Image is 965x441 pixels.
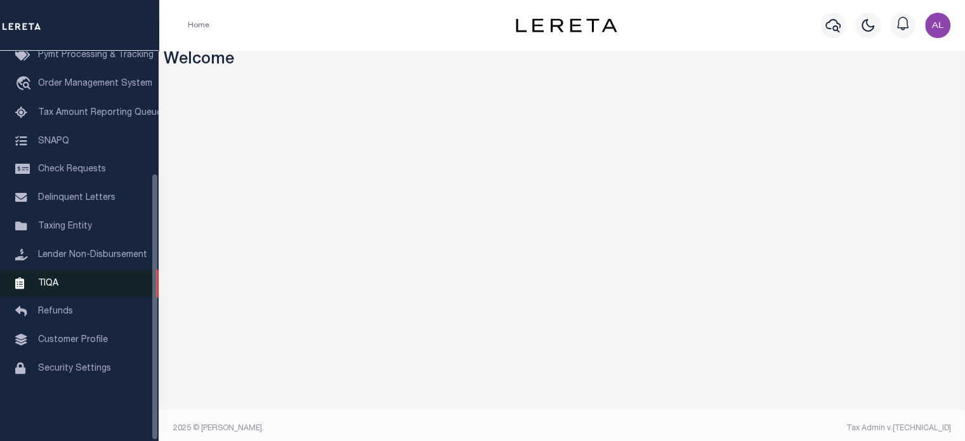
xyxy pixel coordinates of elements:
[164,423,562,434] div: 2025 © [PERSON_NAME].
[15,76,36,93] i: travel_explore
[38,279,58,287] span: TIQA
[925,13,950,38] img: svg+xml;base64,PHN2ZyB4bWxucz0iaHR0cDovL3d3dy53My5vcmcvMjAwMC9zdmciIHBvaW50ZXItZXZlbnRzPSJub25lIi...
[164,51,961,70] h3: Welcome
[38,251,147,260] span: Lender Non-Disbursement
[38,51,154,60] span: Pymt Processing & Tracking
[572,423,951,434] div: Tax Admin v.[TECHNICAL_ID]
[516,18,617,32] img: logo-dark.svg
[38,364,111,373] span: Security Settings
[188,20,209,31] li: Home
[38,79,152,88] span: Order Management System
[38,109,162,117] span: Tax Amount Reporting Queue
[38,307,73,316] span: Refunds
[38,336,108,345] span: Customer Profile
[38,136,69,145] span: SNAPQ
[38,222,92,231] span: Taxing Entity
[38,194,115,202] span: Delinquent Letters
[38,165,106,174] span: Check Requests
